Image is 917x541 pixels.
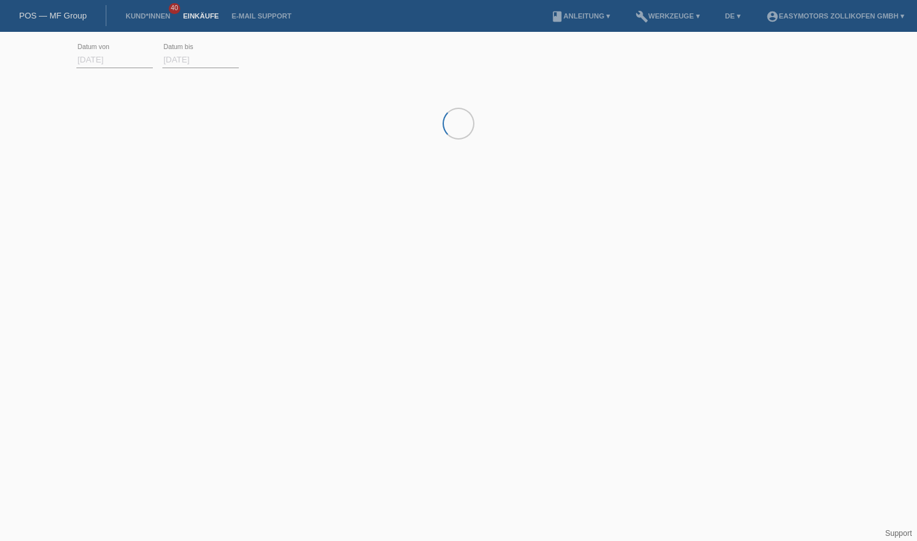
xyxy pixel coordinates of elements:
[885,529,912,538] a: Support
[636,10,648,23] i: build
[551,10,564,23] i: book
[719,12,747,20] a: DE ▾
[19,11,87,20] a: POS — MF Group
[119,12,176,20] a: Kund*innen
[176,12,225,20] a: Einkäufe
[544,12,616,20] a: bookAnleitung ▾
[766,10,779,23] i: account_circle
[225,12,298,20] a: E-Mail Support
[169,3,180,14] span: 40
[760,12,911,20] a: account_circleEasymotors Zollikofen GmbH ▾
[629,12,706,20] a: buildWerkzeuge ▾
